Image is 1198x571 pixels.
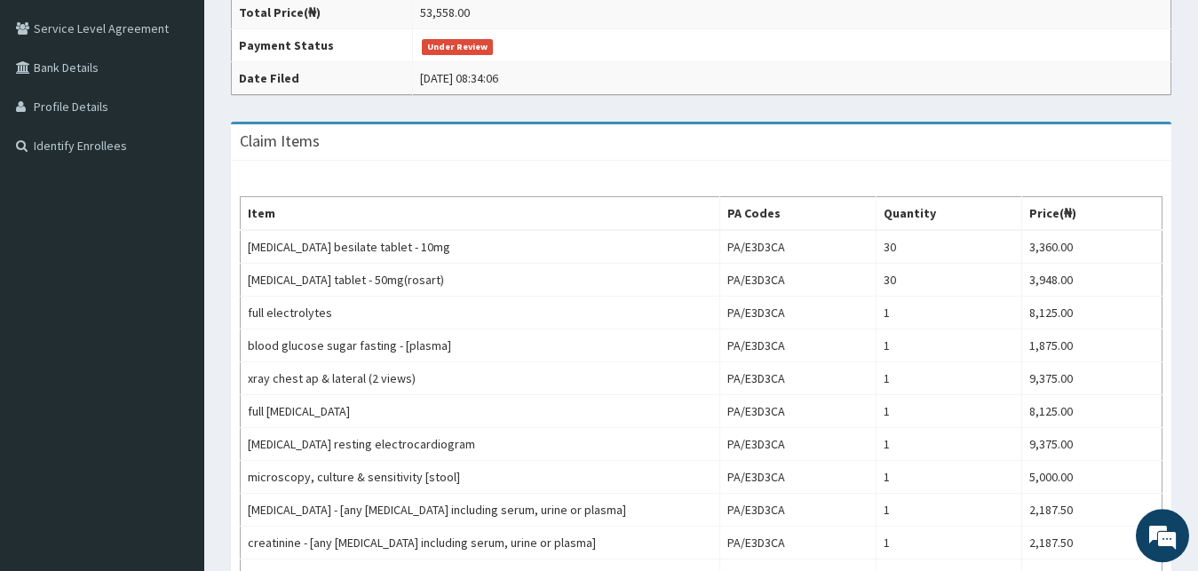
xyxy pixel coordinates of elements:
[719,395,877,428] td: PA/E3D3CA
[877,461,1022,494] td: 1
[420,4,470,21] div: 53,558.00
[241,197,720,231] th: Item
[719,527,877,559] td: PA/E3D3CA
[241,264,720,297] td: [MEDICAL_DATA] tablet - 50mg(rosart)
[1022,264,1162,297] td: 3,948.00
[719,461,877,494] td: PA/E3D3CA
[719,428,877,461] td: PA/E3D3CA
[420,69,498,87] div: [DATE] 08:34:06
[241,230,720,264] td: [MEDICAL_DATA] besilate tablet - 10mg
[232,62,413,95] th: Date Filed
[877,264,1022,297] td: 30
[241,428,720,461] td: [MEDICAL_DATA] resting electrocardiogram
[1022,230,1162,264] td: 3,360.00
[241,395,720,428] td: full [MEDICAL_DATA]
[877,197,1022,231] th: Quantity
[422,39,494,55] span: Under Review
[877,395,1022,428] td: 1
[877,527,1022,559] td: 1
[232,29,413,62] th: Payment Status
[719,197,877,231] th: PA Codes
[719,264,877,297] td: PA/E3D3CA
[877,362,1022,395] td: 1
[241,329,720,362] td: blood glucose sugar fasting - [plasma]
[877,428,1022,461] td: 1
[719,230,877,264] td: PA/E3D3CA
[1022,461,1162,494] td: 5,000.00
[241,494,720,527] td: [MEDICAL_DATA] - [any [MEDICAL_DATA] including serum, urine or plasma]
[1022,527,1162,559] td: 2,187.50
[1022,329,1162,362] td: 1,875.00
[241,362,720,395] td: xray chest ap & lateral (2 views)
[877,329,1022,362] td: 1
[877,494,1022,527] td: 1
[241,297,720,329] td: full electrolytes
[719,362,877,395] td: PA/E3D3CA
[241,527,720,559] td: creatinine - [any [MEDICAL_DATA] including serum, urine or plasma]
[1022,428,1162,461] td: 9,375.00
[719,494,877,527] td: PA/E3D3CA
[877,297,1022,329] td: 1
[1022,197,1162,231] th: Price(₦)
[1022,362,1162,395] td: 9,375.00
[1022,494,1162,527] td: 2,187.50
[240,133,320,149] h3: Claim Items
[719,297,877,329] td: PA/E3D3CA
[1022,297,1162,329] td: 8,125.00
[719,329,877,362] td: PA/E3D3CA
[1022,395,1162,428] td: 8,125.00
[877,230,1022,264] td: 30
[241,461,720,494] td: microscopy, culture & sensitivity [stool]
